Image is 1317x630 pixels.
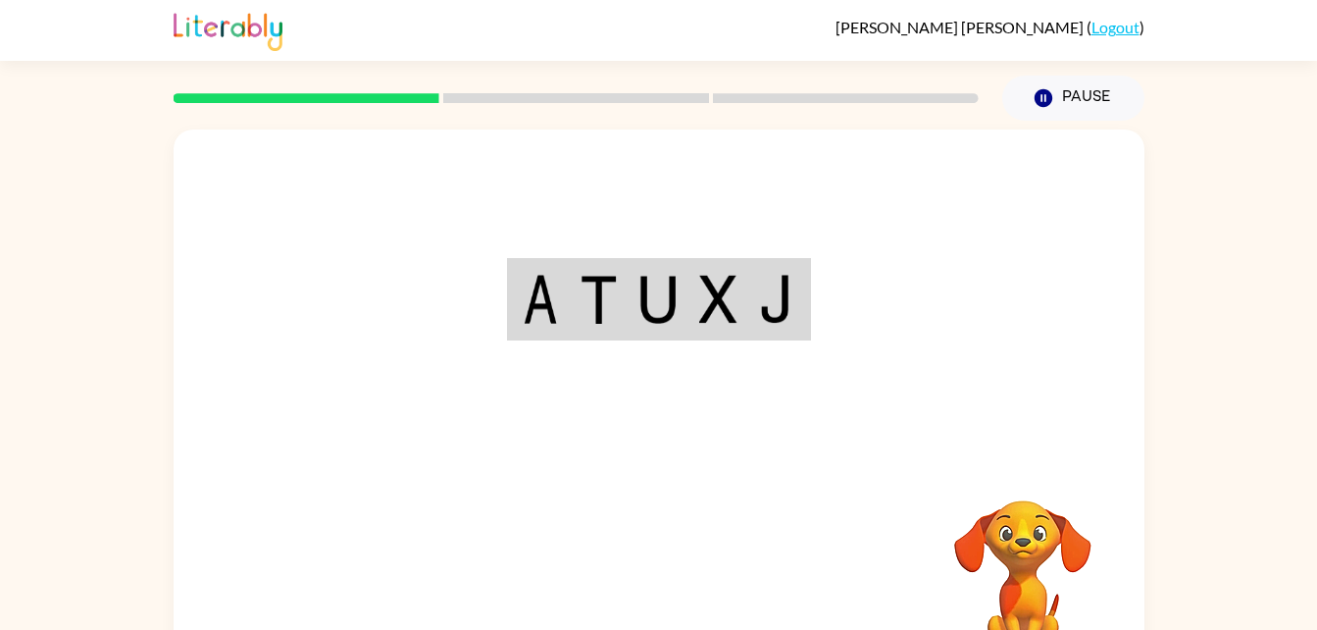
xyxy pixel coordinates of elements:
div: ( ) [836,18,1144,36]
img: u [639,275,677,324]
img: x [699,275,736,324]
img: t [580,275,617,324]
img: a [523,275,558,324]
span: [PERSON_NAME] [PERSON_NAME] [836,18,1087,36]
a: Logout [1091,18,1140,36]
button: Pause [1002,76,1144,121]
img: Literably [174,8,282,51]
img: j [759,275,794,324]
